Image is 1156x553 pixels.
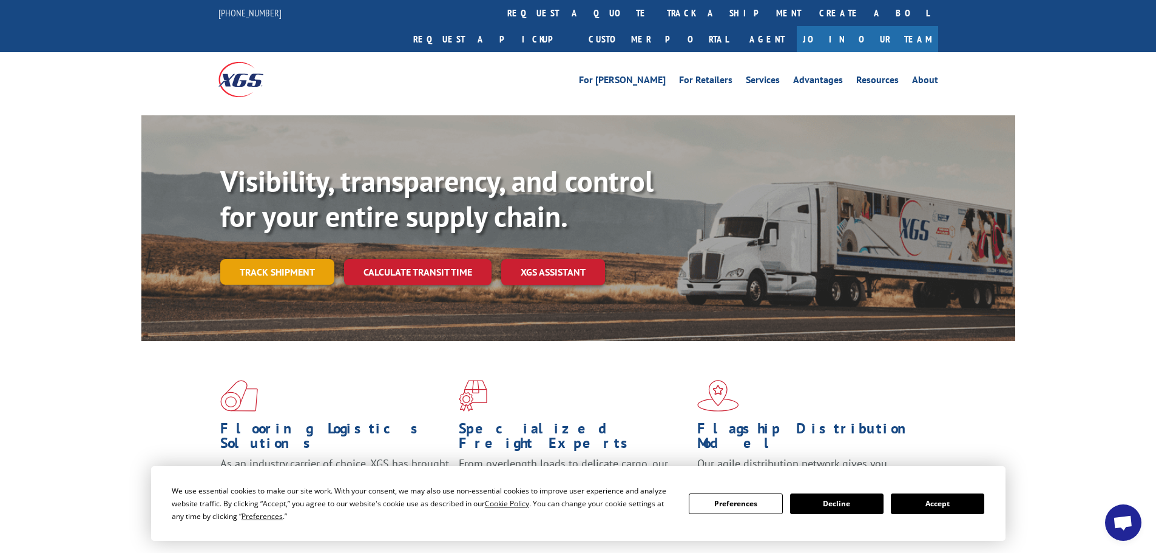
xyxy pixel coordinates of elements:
img: xgs-icon-focused-on-flooring-red [459,380,487,412]
a: Agent [737,26,797,52]
div: Cookie Consent Prompt [151,466,1006,541]
a: Advantages [793,75,843,89]
span: As an industry carrier of choice, XGS has brought innovation and dedication to flooring logistics... [220,456,449,500]
p: From overlength loads to delicate cargo, our experienced staff knows the best way to move your fr... [459,456,688,511]
a: Calculate transit time [344,259,492,285]
a: Customer Portal [580,26,737,52]
h1: Specialized Freight Experts [459,421,688,456]
img: xgs-icon-total-supply-chain-intelligence-red [220,380,258,412]
img: xgs-icon-flagship-distribution-model-red [697,380,739,412]
b: Visibility, transparency, and control for your entire supply chain. [220,162,654,235]
button: Preferences [689,494,782,514]
h1: Flooring Logistics Solutions [220,421,450,456]
a: XGS ASSISTANT [501,259,605,285]
a: Join Our Team [797,26,938,52]
span: Cookie Policy [485,498,529,509]
button: Decline [790,494,884,514]
span: Preferences [242,511,283,521]
a: Request a pickup [404,26,580,52]
a: For [PERSON_NAME] [579,75,666,89]
h1: Flagship Distribution Model [697,421,927,456]
a: Track shipment [220,259,334,285]
a: Resources [856,75,899,89]
div: We use essential cookies to make our site work. With your consent, we may also use non-essential ... [172,484,674,523]
div: Open chat [1105,504,1141,541]
a: [PHONE_NUMBER] [218,7,282,19]
span: Our agile distribution network gives you nationwide inventory management on demand. [697,456,921,485]
a: About [912,75,938,89]
button: Accept [891,494,984,514]
a: For Retailers [679,75,732,89]
a: Services [746,75,780,89]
